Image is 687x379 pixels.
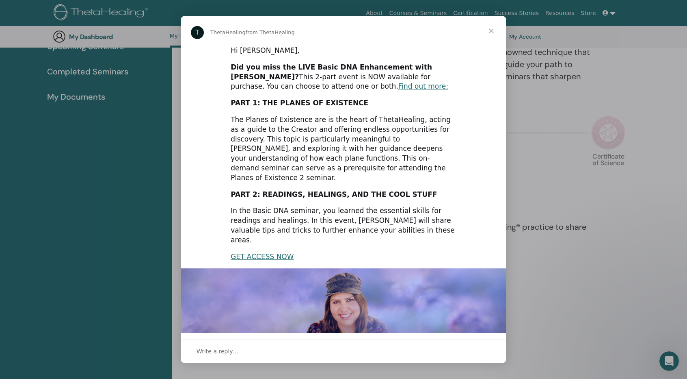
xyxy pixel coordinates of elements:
div: Open conversation and reply [181,340,506,363]
span: Close [477,16,506,46]
a: Find out more: [398,82,448,90]
span: ThetaHealing [210,29,246,35]
div: The Planes of Existence are is the heart of ThetaHealing, acting as a guide to the Creator and of... [231,115,456,183]
b: Did you miss the LIVE Basic DNA Enhancement with [PERSON_NAME]? [231,63,432,81]
b: PART 2: READINGS, HEALINGS, AND THE COOL STUFF [231,190,437,198]
span: Write a reply… [197,346,239,357]
span: from ThetaHealing [246,29,295,35]
div: This 2-part event is NOW available for purchase. You can choose to attend one or both. [231,63,456,91]
b: PART 1: THE PLANES OF EXISTENCE [231,99,368,107]
div: In the Basic DNA seminar, you learned the essential skills for readings and healings. In this eve... [231,206,456,245]
div: Profile image for ThetaHealing [191,26,204,39]
div: Hi [PERSON_NAME], [231,46,456,56]
a: GET ACCESS NOW [231,253,294,261]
